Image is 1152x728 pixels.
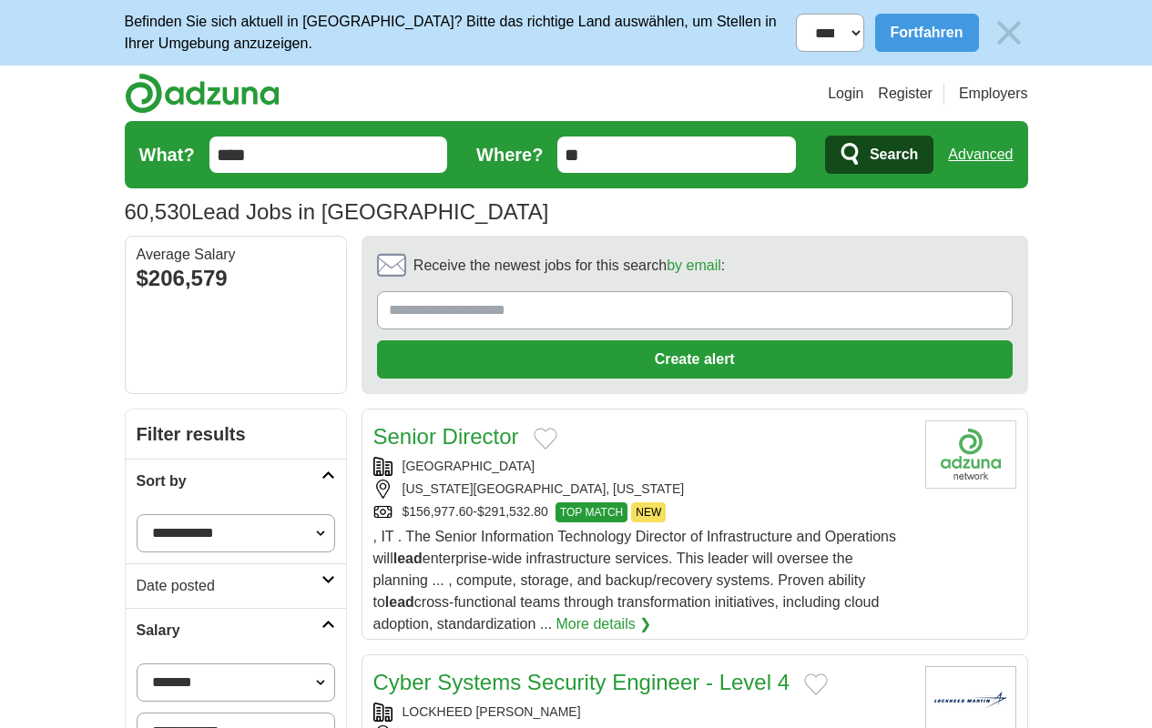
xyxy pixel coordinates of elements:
strong: lead [385,594,414,610]
span: NEW [631,502,666,522]
a: Cyber Systems Security Engineer - Level 4 [373,670,790,694]
h2: Salary [137,620,321,642]
a: Sort by [126,459,346,503]
h2: Sort by [137,470,321,492]
button: Add to favorite jobs [804,673,828,695]
a: Employers [959,83,1028,105]
p: Befinden Sie sich aktuell in [GEOGRAPHIC_DATA]? Bitte das richtige Land auswählen, um Stellen in ... [125,11,796,55]
img: icon_close_no_bg.svg [990,14,1028,52]
img: Company logo [925,420,1016,489]
button: Search [825,136,933,174]
img: Adzuna logo [125,73,280,114]
span: , IT . The Senior Information Technology Director of Infrastructure and Operations will enterpris... [373,529,897,632]
div: [GEOGRAPHIC_DATA] [373,457,911,476]
a: Advanced [948,136,1013,173]
label: Where? [476,141,543,168]
h2: Filter results [126,409,346,459]
a: Date posted [126,563,346,608]
button: Create alert [377,340,1013,379]
h1: Lead Jobs in [GEOGRAPHIC_DATA] [125,199,549,224]
div: $206,579 [137,262,335,295]
div: $156,977.60-$291,532.80 [373,502,911,522]
h2: Date posted [137,575,321,597]
a: More details ❯ [556,613,652,635]
a: Salary [126,608,346,652]
button: Add to favorite jobs [534,428,557,450]
span: Receive the newest jobs for this search : [413,255,725,277]
span: TOP MATCH [556,502,627,522]
div: Average Salary [137,248,335,262]
a: Register [878,83,933,105]
span: 60,530 [125,196,191,228]
a: Login [828,83,863,105]
div: [US_STATE][GEOGRAPHIC_DATA], [US_STATE] [373,480,911,499]
a: by email [667,258,721,273]
strong: lead [393,551,423,566]
a: Senior Director [373,424,519,449]
button: Fortfahren [875,14,979,52]
span: Search [870,136,918,173]
label: What? [139,141,195,168]
a: LOCKHEED [PERSON_NAME] [403,704,581,719]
